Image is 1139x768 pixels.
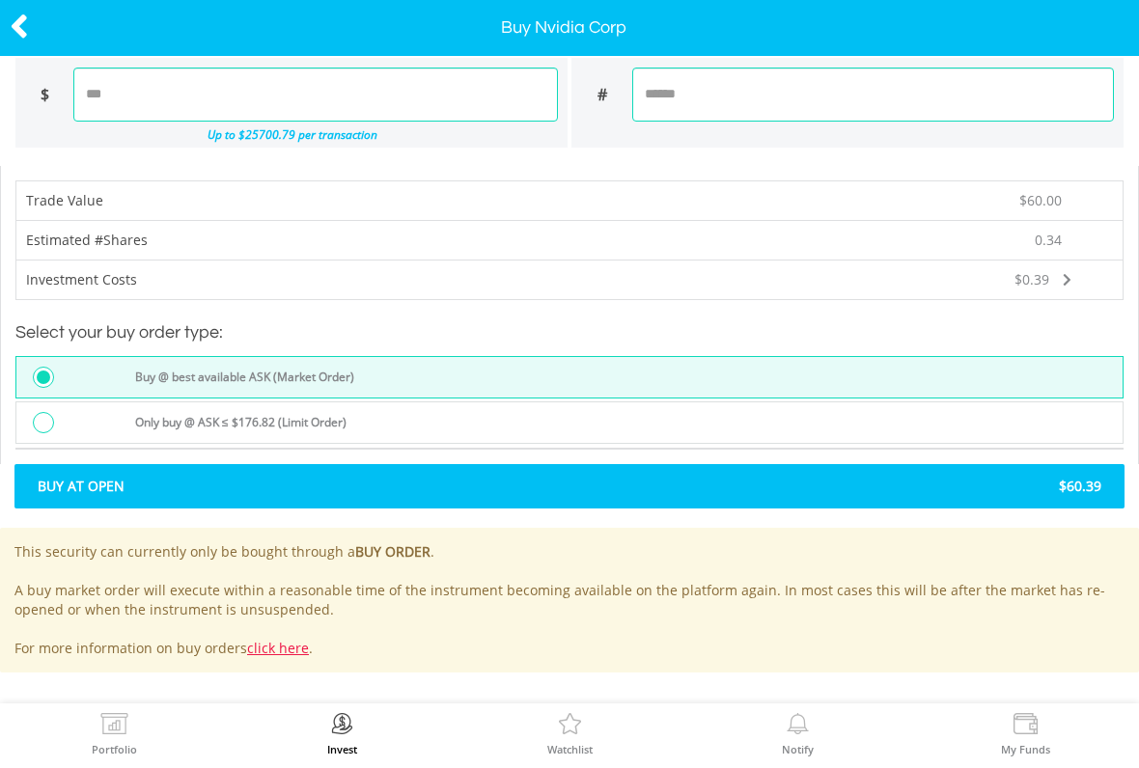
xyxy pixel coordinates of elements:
[124,367,354,388] label: Buy @ best available ASK (Market Order)
[15,319,1124,346] h3: Select your buy order type:
[327,713,357,754] a: Invest
[1035,231,1062,250] span: 0.34
[547,713,593,754] a: Watchlist
[782,713,814,754] a: Notify
[569,477,1116,496] span: $60.39
[782,744,814,754] label: Notify
[327,744,357,754] label: Invest
[26,231,148,249] span: Estimated #Shares
[1001,713,1050,754] a: My Funds
[571,68,632,122] div: #
[15,122,558,148] div: Up to $25700.79 per transaction
[15,68,73,122] div: $
[26,191,103,209] span: Trade Value
[555,713,585,740] img: Watchlist
[355,542,431,561] b: BUY ORDER
[783,713,813,740] img: View Notifications
[247,639,309,657] a: click here
[124,412,347,433] label: Only buy @ ASK ≤ $176.82 (Limit Order)
[1019,191,1062,209] span: $60.00
[26,270,137,288] span: Investment Costs
[1014,270,1049,288] span: $0.39
[547,744,593,754] label: Watchlist
[327,713,357,740] img: Invest Now
[92,744,137,754] label: Portfolio
[1001,744,1050,754] label: My Funds
[92,713,137,754] a: Portfolio
[99,713,129,740] img: View Portfolio
[1011,713,1041,740] img: View Funds
[23,477,569,496] span: Buy At Open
